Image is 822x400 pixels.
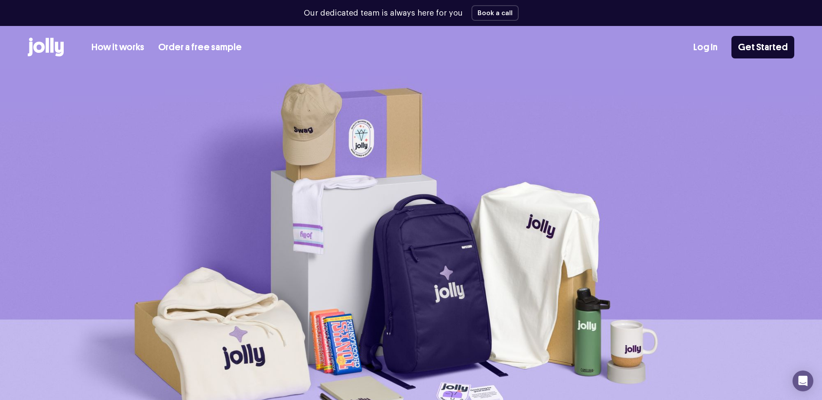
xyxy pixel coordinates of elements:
[91,40,144,55] a: How it works
[471,5,519,21] button: Book a call
[793,371,813,391] div: Open Intercom Messenger
[693,40,718,55] a: Log In
[158,40,242,55] a: Order a free sample
[304,7,463,19] p: Our dedicated team is always here for you
[731,36,794,58] a: Get Started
